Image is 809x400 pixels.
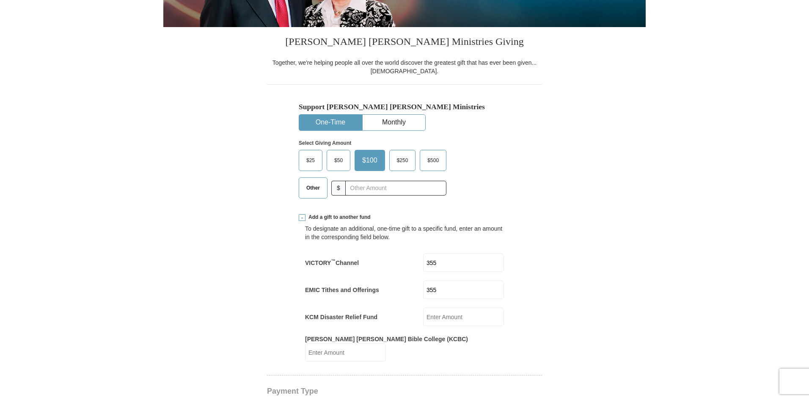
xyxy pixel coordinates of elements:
[305,259,359,267] label: VICTORY Channel
[330,154,347,167] span: $50
[299,140,351,146] strong: Select Giving Amount
[423,308,504,326] input: Enter Amount
[423,281,504,299] input: Enter Amount
[305,335,468,343] label: [PERSON_NAME] [PERSON_NAME] Bible College (KCBC)
[393,154,413,167] span: $250
[423,154,443,167] span: $500
[305,214,371,221] span: Add a gift to another fund
[363,115,425,130] button: Monthly
[331,181,346,196] span: $
[345,181,446,196] input: Other Amount
[267,388,542,394] h4: Payment Type
[302,154,319,167] span: $25
[358,154,382,167] span: $100
[305,343,386,361] input: Enter Amount
[305,313,377,321] label: KCM Disaster Relief Fund
[267,27,542,58] h3: [PERSON_NAME] [PERSON_NAME] Ministries Giving
[331,258,336,263] sup: ™
[423,254,504,272] input: Enter Amount
[299,102,510,111] h5: Support [PERSON_NAME] [PERSON_NAME] Ministries
[267,58,542,75] div: Together, we're helping people all over the world discover the greatest gift that has ever been g...
[305,286,379,294] label: EMIC Tithes and Offerings
[299,115,362,130] button: One-Time
[302,182,324,194] span: Other
[305,224,504,241] div: To designate an additional, one-time gift to a specific fund, enter an amount in the correspondin...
